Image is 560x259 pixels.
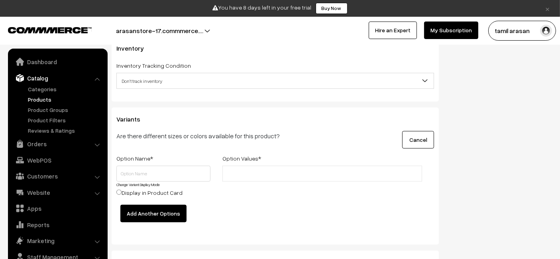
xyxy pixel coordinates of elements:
[116,131,324,141] p: Are there different sizes or colors available for this product?
[116,115,150,123] span: Variants
[222,154,261,163] label: Option Values
[116,182,160,187] a: Change Variant Display Mode
[26,95,105,104] a: Products
[10,137,105,151] a: Orders
[116,73,434,89] span: Don't track inventory
[116,188,183,197] label: Display in Product Card
[8,25,78,34] a: COMMMERCE
[116,154,153,163] label: Option Name
[26,85,105,93] a: Categories
[10,55,105,69] a: Dashboard
[402,131,434,149] button: Cancel
[10,153,105,167] a: WebPOS
[116,44,153,52] span: Inventory
[8,27,92,33] img: COMMMERCE
[10,71,105,85] a: Catalog
[369,22,417,39] a: Hire an Expert
[116,166,210,182] input: Option Name
[120,205,187,222] button: Add Another Options
[316,3,348,14] a: Buy Now
[10,201,105,216] a: Apps
[542,4,553,13] a: ×
[10,233,105,248] a: Marketing
[540,25,552,37] img: user
[26,106,105,114] a: Product Groups
[10,185,105,200] a: Website
[26,116,105,124] a: Product Filters
[488,21,556,41] button: tamil arasan
[116,61,191,70] label: Inventory Tracking Condition
[117,74,434,88] span: Don't track inventory
[26,126,105,135] a: Reviews & Ratings
[424,22,478,39] a: My Subscription
[10,169,105,183] a: Customers
[10,218,105,232] a: Reports
[3,3,557,14] div: You have 8 days left in your free trial
[116,190,122,195] input: Display in Product Card
[88,21,231,41] button: arasanstore-17.commmerce.…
